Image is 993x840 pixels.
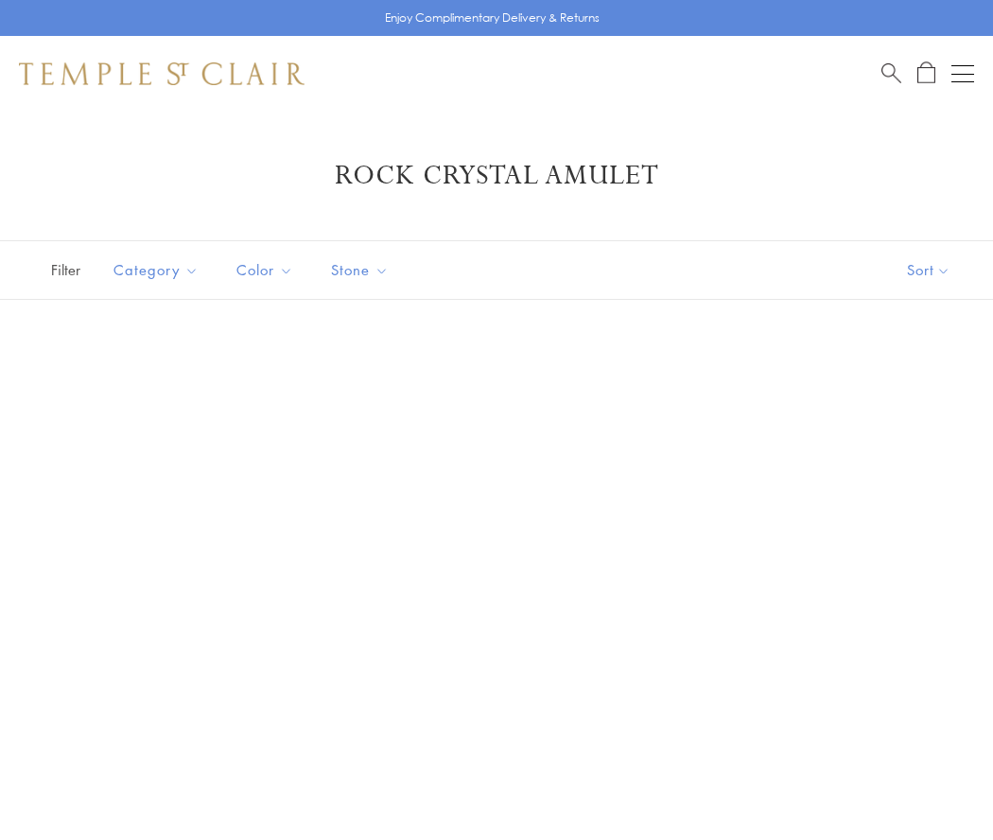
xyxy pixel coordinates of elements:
[917,61,935,85] a: Open Shopping Bag
[227,258,307,282] span: Color
[19,62,305,85] img: Temple St. Clair
[99,249,213,291] button: Category
[222,249,307,291] button: Color
[322,258,403,282] span: Stone
[864,241,993,299] button: Show sort by
[385,9,600,27] p: Enjoy Complimentary Delivery & Returns
[881,61,901,85] a: Search
[47,159,946,193] h1: Rock Crystal Amulet
[104,258,213,282] span: Category
[317,249,403,291] button: Stone
[951,62,974,85] button: Open navigation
